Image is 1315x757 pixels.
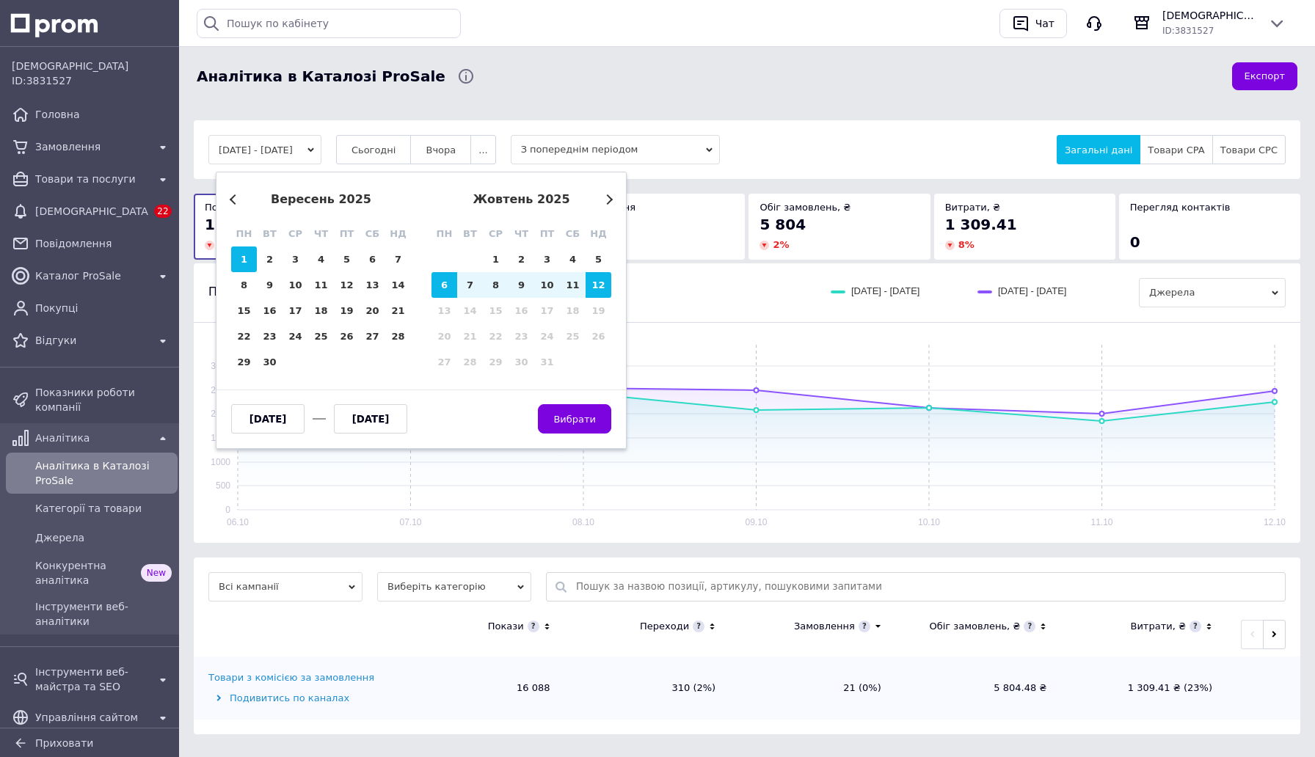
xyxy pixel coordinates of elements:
div: Choose субота, 13-е вересня 2025 р. [360,272,385,298]
span: Управління сайтом [35,710,148,725]
div: Покази [488,620,524,633]
span: New [141,564,172,582]
div: Choose вівторок, 30-е вересня 2025 р. [257,349,283,375]
div: вересень 2025 [231,193,411,206]
div: Not available п’ятниця, 24-е жовтня 2025 р. [534,323,560,349]
span: 16 088 [205,216,261,233]
div: Choose неділя, 28-е вересня 2025 р. [385,323,411,349]
div: чт [308,221,334,246]
div: Choose п’ятниця, 12-е вересня 2025 р. [334,272,360,298]
span: Сьогодні [351,145,396,156]
span: Всі кампанії [208,572,363,601]
div: Обіг замовлень, ₴ [929,620,1020,633]
span: Аналітика в Каталозі ProSale [35,458,172,488]
div: Choose четвер, 2-е жовтня 2025 р. [509,246,534,272]
td: 16 088 [399,657,565,720]
div: Choose понеділок, 29-е вересня 2025 р. [231,349,257,375]
span: Показники роботи компанії [35,385,172,414]
div: Choose неділя, 12-е жовтня 2025 р. [586,272,611,298]
div: Not available середа, 15-е жовтня 2025 р. [483,298,509,323]
div: Choose четвер, 25-е вересня 2025 р. [308,323,334,349]
div: пн [231,221,257,246]
span: [DEMOGRAPHIC_DATA] [1162,8,1256,23]
div: нд [385,221,411,246]
button: Товари CPC [1212,135,1286,164]
div: нд [586,221,611,246]
div: Чат [1032,12,1057,34]
div: Not available неділя, 19-е жовтня 2025 р. [586,298,611,323]
div: Not available неділя, 26-е жовтня 2025 р. [586,323,611,349]
div: Choose субота, 20-е вересня 2025 р. [360,298,385,323]
span: Приховати [35,737,93,749]
div: Choose середа, 1-е жовтня 2025 р. [483,246,509,272]
span: Аналітика в Каталозі ProSale [197,66,445,87]
div: чт [509,221,534,246]
div: Choose понеділок, 8-е вересня 2025 р. [231,272,257,298]
div: сб [360,221,385,246]
span: Головна [35,107,172,122]
div: Choose п’ятниця, 19-е вересня 2025 р. [334,298,360,323]
span: ID: 3831527 [1162,26,1214,36]
div: Choose п’ятниця, 26-е вересня 2025 р. [334,323,360,349]
button: Вчора [410,135,471,164]
div: Not available середа, 22-е жовтня 2025 р. [483,323,509,349]
div: Choose вівторок, 16-е вересня 2025 р. [257,298,283,323]
span: Перегляд контактів [1130,202,1231,213]
div: Choose вівторок, 9-е вересня 2025 р. [257,272,283,298]
span: Товари та послуги [35,172,148,186]
text: 12.10 [1264,517,1286,527]
button: ... [470,135,495,164]
input: Пошук за назвою позиції, артикулу, пошуковими запитами [576,573,1278,601]
span: Конкурентна аналітика [35,558,135,588]
div: пт [334,221,360,246]
span: 2 % [773,239,789,250]
td: 1 309.41 ₴ (23%) [1061,657,1227,720]
div: пн [431,221,457,246]
div: Not available субота, 25-е жовтня 2025 р. [560,323,586,349]
div: Not available субота, 18-е жовтня 2025 р. [560,298,586,323]
div: Choose четвер, 4-е вересня 2025 р. [308,246,334,272]
div: Витрати, ₴ [1130,620,1186,633]
span: ID: 3831527 [12,75,72,87]
button: Експорт [1232,62,1298,91]
div: Not available середа, 29-е жовтня 2025 р. [483,349,509,375]
button: Чат [999,9,1067,38]
text: 07.10 [399,517,421,527]
div: month 2025-10 [431,246,611,375]
div: Not available четвер, 30-е жовтня 2025 р. [509,349,534,375]
div: жовтень 2025 [431,193,611,206]
span: Покупці [35,301,172,315]
button: Сьогодні [336,135,412,164]
text: 06.10 [227,517,249,527]
div: Choose п’ятниця, 10-е жовтня 2025 р. [534,272,560,298]
div: Choose неділя, 14-е вересня 2025 р. [385,272,411,298]
span: Повідомлення [35,236,172,251]
div: Choose четвер, 9-е жовтня 2025 р. [509,272,534,298]
text: 0 [225,505,230,515]
div: Переходи [640,620,689,633]
text: 500 [216,480,230,491]
div: Choose понеділок, 15-е вересня 2025 р. [231,298,257,323]
div: вт [257,221,283,246]
span: Аналітика [35,431,148,445]
button: Загальні дані [1057,135,1140,164]
td: 21 (0%) [730,657,896,720]
span: Інструменти веб-майстра та SEO [35,665,148,694]
div: ср [483,221,509,246]
span: З попереднім періодом [511,135,720,164]
span: 1 309.41 [945,216,1017,233]
span: Категорії та товари [35,501,172,516]
div: Choose вівторок, 7-е жовтня 2025 р. [457,272,483,298]
div: Choose п’ятниця, 3-є жовтня 2025 р. [534,246,560,272]
div: Choose середа, 10-е вересня 2025 р. [283,272,308,298]
div: Not available понеділок, 27-е жовтня 2025 р. [431,349,457,375]
span: Відгуки [35,333,148,348]
span: Обіг замовлень, ₴ [760,202,850,213]
span: 22 [154,205,171,218]
div: Not available п’ятниця, 17-е жовтня 2025 р. [534,298,560,323]
span: Вчора [426,145,456,156]
button: [DATE] - [DATE] [208,135,321,164]
span: Вибрати [553,414,596,425]
div: пт [534,221,560,246]
text: 09.10 [745,517,767,527]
